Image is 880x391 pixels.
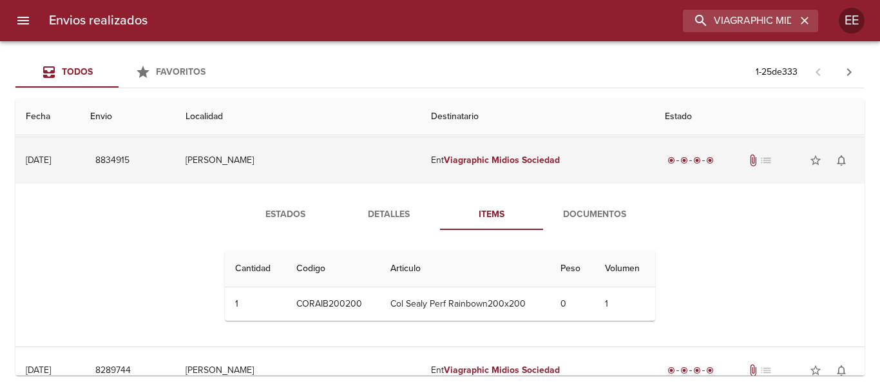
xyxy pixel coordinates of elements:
span: radio_button_checked [706,367,714,374]
div: Entregado [665,154,716,167]
div: [DATE] [26,365,51,376]
table: Tabla de Items [225,251,655,321]
span: notifications_none [835,364,848,377]
th: Cantidad [225,251,286,287]
span: Tiene documentos adjuntos [747,154,760,167]
th: Peso [550,251,595,287]
em: Sociedad [522,365,560,376]
button: Agregar a favoritos [803,358,828,383]
button: 8834915 [90,149,135,173]
span: Tiene documentos adjuntos [747,364,760,377]
button: Activar notificaciones [828,358,854,383]
button: Activar notificaciones [828,148,854,173]
td: Ent [421,137,655,184]
div: Abrir información de usuario [839,8,865,33]
em: Sociedad [522,155,560,166]
th: Codigo [286,251,380,287]
span: Items [448,207,535,223]
span: radio_button_checked [693,367,701,374]
td: [PERSON_NAME] [175,137,421,184]
em: Midios [492,155,519,166]
td: 0 [550,287,595,321]
span: Documentos [551,207,638,223]
div: Tabs Envios [15,57,222,88]
span: Pagina siguiente [834,57,865,88]
span: star_border [809,154,822,167]
span: 8289744 [95,363,131,379]
span: Favoritos [156,66,206,77]
span: radio_button_checked [667,157,675,164]
th: Localidad [175,99,421,135]
div: Tabs detalle de guia [234,199,646,230]
span: Pagina anterior [803,65,834,78]
button: 8289744 [90,359,136,383]
th: Articulo [380,251,550,287]
td: CORAIB200200 [286,287,380,321]
span: No tiene pedido asociado [760,364,772,377]
div: [DATE] [26,155,51,166]
th: Estado [655,99,865,135]
em: Midios [492,365,519,376]
input: buscar [683,10,796,32]
span: Detalles [345,207,432,223]
span: radio_button_checked [680,157,688,164]
td: 1 [225,287,286,321]
em: Viagraphic [444,155,489,166]
th: Envio [80,99,176,135]
th: Volumen [595,251,655,287]
span: star_border [809,364,822,377]
span: notifications_none [835,154,848,167]
button: Agregar a favoritos [803,148,828,173]
span: radio_button_checked [667,367,675,374]
span: Estados [242,207,329,223]
th: Fecha [15,99,80,135]
span: radio_button_checked [693,157,701,164]
p: 1 - 25 de 333 [756,66,798,79]
span: No tiene pedido asociado [760,154,772,167]
div: EE [839,8,865,33]
th: Destinatario [421,99,655,135]
span: radio_button_checked [706,157,714,164]
span: 8834915 [95,153,129,169]
em: Viagraphic [444,365,489,376]
div: Entregado [665,364,716,377]
span: Todos [62,66,93,77]
td: Col Sealy Perf Rainbown200x200 [380,287,550,321]
h6: Envios realizados [49,10,148,31]
td: 1 [595,287,655,321]
span: radio_button_checked [680,367,688,374]
button: menu [8,5,39,36]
